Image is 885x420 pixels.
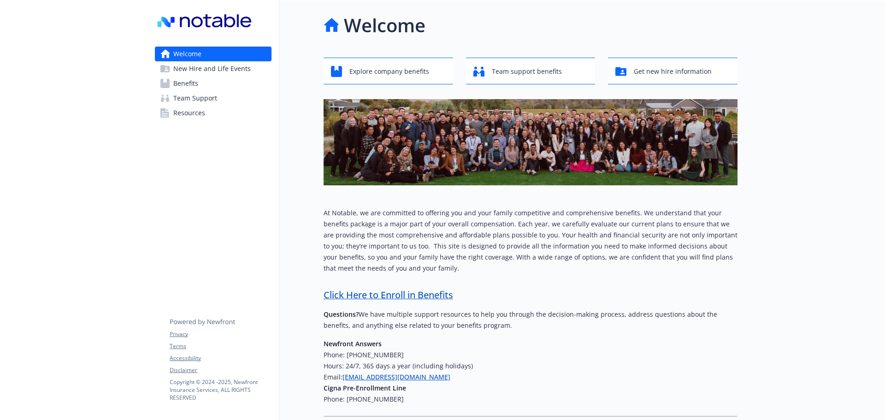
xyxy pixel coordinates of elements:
[324,339,382,348] strong: Newfront Answers
[492,63,562,80] span: Team support benefits
[155,47,271,61] a: Welcome
[170,330,271,338] a: Privacy
[324,372,737,383] h6: Email:
[324,99,737,185] img: overview page banner
[155,91,271,106] a: Team Support
[173,76,198,91] span: Benefits
[173,91,217,106] span: Team Support
[324,207,737,274] p: At Notable, we are committed to offering you and your family competitive and comprehensive benefi...
[466,58,596,84] button: Team support benefits
[155,76,271,91] a: Benefits
[173,106,205,120] span: Resources
[634,63,712,80] span: Get new hire information
[608,58,737,84] button: Get new hire information
[344,12,425,39] h1: Welcome
[324,349,737,361] h6: Phone: [PHONE_NUMBER]
[324,394,737,405] h6: Phone: [PHONE_NUMBER]
[170,342,271,350] a: Terms
[155,61,271,76] a: New Hire and Life Events
[324,309,737,331] p: We have multiple support resources to help you through the decision-making process, address quest...
[324,58,453,84] button: Explore company benefits
[342,373,450,381] a: [EMAIL_ADDRESS][DOMAIN_NAME]
[324,289,453,301] a: Click Here to Enroll in Benefits
[170,378,271,402] p: Copyright © 2024 - 2025 , Newfront Insurance Services, ALL RIGHTS RESERVED
[324,310,359,319] strong: Questions?
[173,61,251,76] span: New Hire and Life Events
[173,47,201,61] span: Welcome
[170,354,271,362] a: Accessibility
[170,366,271,374] a: Disclaimer
[349,63,429,80] span: Explore company benefits
[155,106,271,120] a: Resources
[324,361,737,372] h6: Hours: 24/7, 365 days a year (including holidays)​
[324,384,406,392] strong: Cigna Pre-Enrollment Line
